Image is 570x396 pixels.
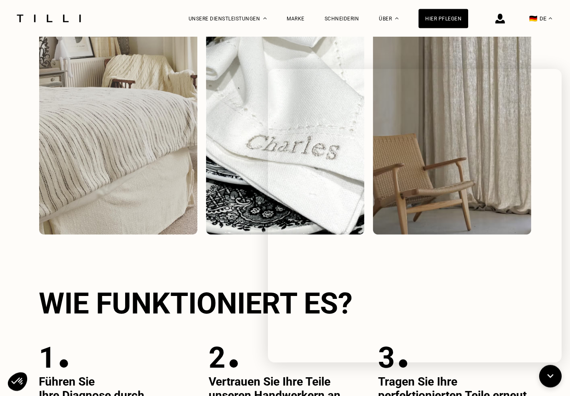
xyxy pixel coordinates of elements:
[495,14,505,24] img: Anmelde-Icon
[378,375,457,389] span: Tragen Sie Ihre
[268,69,562,363] iframe: AGO chatbot
[39,375,95,389] span: Führen Sie
[263,18,267,20] img: Dropdown-Menü
[287,16,305,22] a: Marke
[419,9,468,28] a: Hier pflegen
[325,16,359,22] a: Schneiderin
[549,18,552,20] img: menu déroulant
[395,18,398,20] img: Dropdown-Menü Über
[14,15,84,23] img: Tilli Schneiderdienst Logo
[529,15,537,23] span: 🇩🇪
[209,341,225,375] p: 2
[39,287,531,321] h2: Wie funktioniert es?
[209,375,330,389] span: Vertrauen Sie Ihre Teile
[39,341,55,375] p: 1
